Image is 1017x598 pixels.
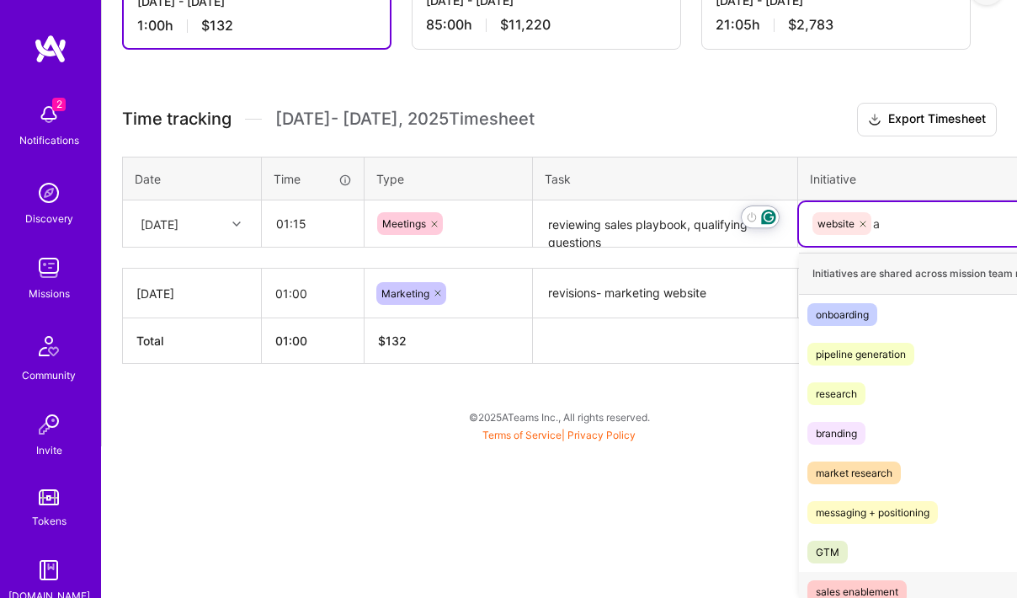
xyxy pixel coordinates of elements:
div: [DATE] [141,215,178,232]
span: $11,220 [500,16,551,34]
span: $2,783 [788,16,833,34]
div: Invite [36,441,62,459]
i: icon Download [868,111,881,129]
span: [DATE] - [DATE] , 2025 Timesheet [275,109,535,130]
i: icon Chevron [232,220,241,228]
span: Time tracking [122,109,232,130]
th: Task [533,157,798,200]
img: teamwork [32,251,66,285]
div: branding [816,424,857,442]
div: Time [274,170,352,188]
div: pipeline generation [816,345,906,363]
th: Total [123,318,262,364]
img: bell [32,98,66,131]
span: $132 [201,17,233,35]
span: Marketing [381,287,429,300]
th: 01:00 [262,318,365,364]
div: messaging + positioning [816,504,929,521]
div: market research [816,464,892,482]
div: Discovery [25,210,73,227]
div: research [816,385,857,403]
div: GTM [816,543,839,561]
th: Date [123,157,262,200]
div: 85:00 h [426,16,667,34]
img: Invite [32,408,66,441]
div: Tokens [32,512,67,530]
img: logo [34,34,67,64]
input: HH:MM [263,201,363,246]
span: 2 [52,98,66,111]
textarea: revisions- marketing website [535,270,796,317]
th: Type [365,157,533,200]
div: 1:00 h [137,17,376,35]
img: tokens [39,489,59,505]
a: Terms of Service [482,429,562,441]
button: Export Timesheet [857,103,997,136]
div: Missions [29,285,70,302]
span: Meetings [382,217,426,230]
div: onboarding [816,306,869,323]
input: HH:MM [262,271,364,316]
div: Notifications [19,131,79,149]
div: © 2025 ATeams Inc., All rights reserved. [101,396,1017,438]
div: [DATE] [136,285,248,302]
textarea: To enrich screen reader interactions, please activate Accessibility in Grammarly extension settings [535,202,796,247]
img: guide book [32,553,66,587]
div: 21:05 h [716,16,956,34]
a: Privacy Policy [567,429,636,441]
span: website [817,217,855,230]
img: Community [29,326,69,366]
span: $ 132 [378,334,407,348]
img: discovery [32,176,66,210]
span: | [482,429,636,441]
div: Community [22,366,76,384]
